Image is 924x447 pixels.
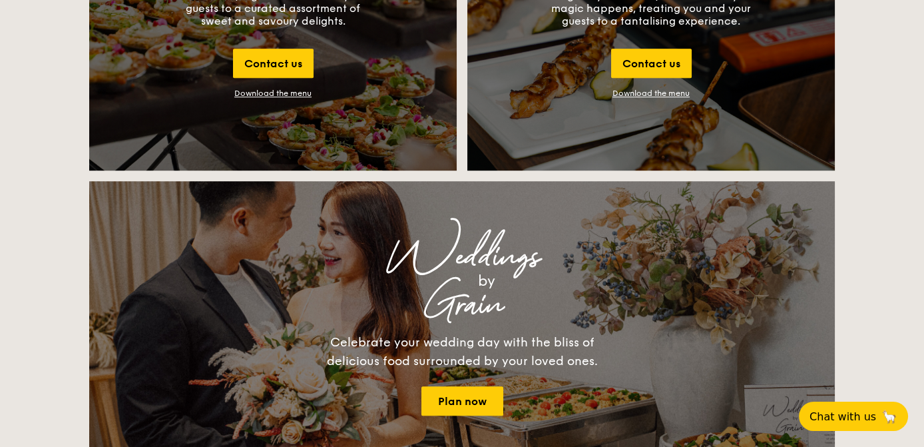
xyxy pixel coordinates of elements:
div: Grain [206,293,718,317]
div: Contact us [611,49,692,78]
div: Celebrate your wedding day with the bliss of delicious food surrounded by your loved ones. [312,333,612,370]
span: 🦙 [881,409,897,424]
span: Chat with us [809,410,876,423]
a: Plan now [421,386,503,416]
div: Contact us [233,49,314,78]
button: Chat with us🦙 [799,402,908,431]
a: Download the menu [612,89,690,98]
div: by [256,269,718,293]
div: Weddings [206,245,718,269]
div: Download the menu [234,89,312,98]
